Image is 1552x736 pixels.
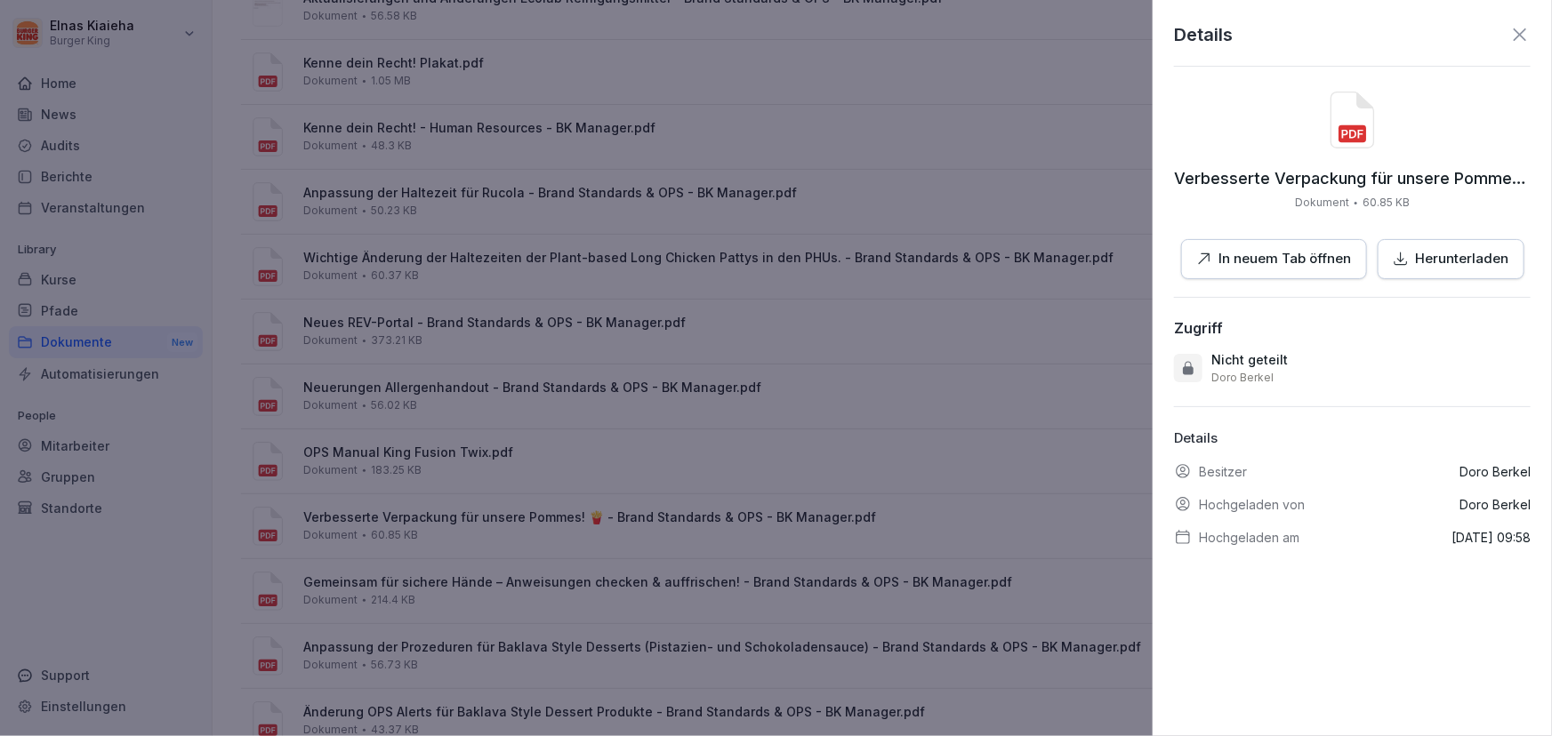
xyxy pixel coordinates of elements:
p: [DATE] 09:58 [1451,528,1531,547]
button: Herunterladen [1378,239,1524,279]
p: Herunterladen [1416,249,1509,269]
p: Doro Berkel [1211,371,1274,385]
p: Hochgeladen am [1199,528,1299,547]
p: 60.85 KB [1363,195,1410,211]
p: Details [1174,21,1233,48]
button: In neuem Tab öffnen [1181,239,1367,279]
p: In neuem Tab öffnen [1219,249,1352,269]
p: Dokument [1295,195,1349,211]
div: Zugriff [1174,319,1223,337]
p: Doro Berkel [1460,462,1531,481]
p: Verbesserte Verpackung für unsere Pommes! 🍟 - Brand Standards & OPS - BK Manager.pdf [1174,170,1531,188]
p: Nicht geteilt [1211,351,1288,369]
p: Doro Berkel [1460,495,1531,514]
p: Besitzer [1199,462,1247,481]
p: Hochgeladen von [1199,495,1305,514]
p: Details [1174,428,1531,449]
